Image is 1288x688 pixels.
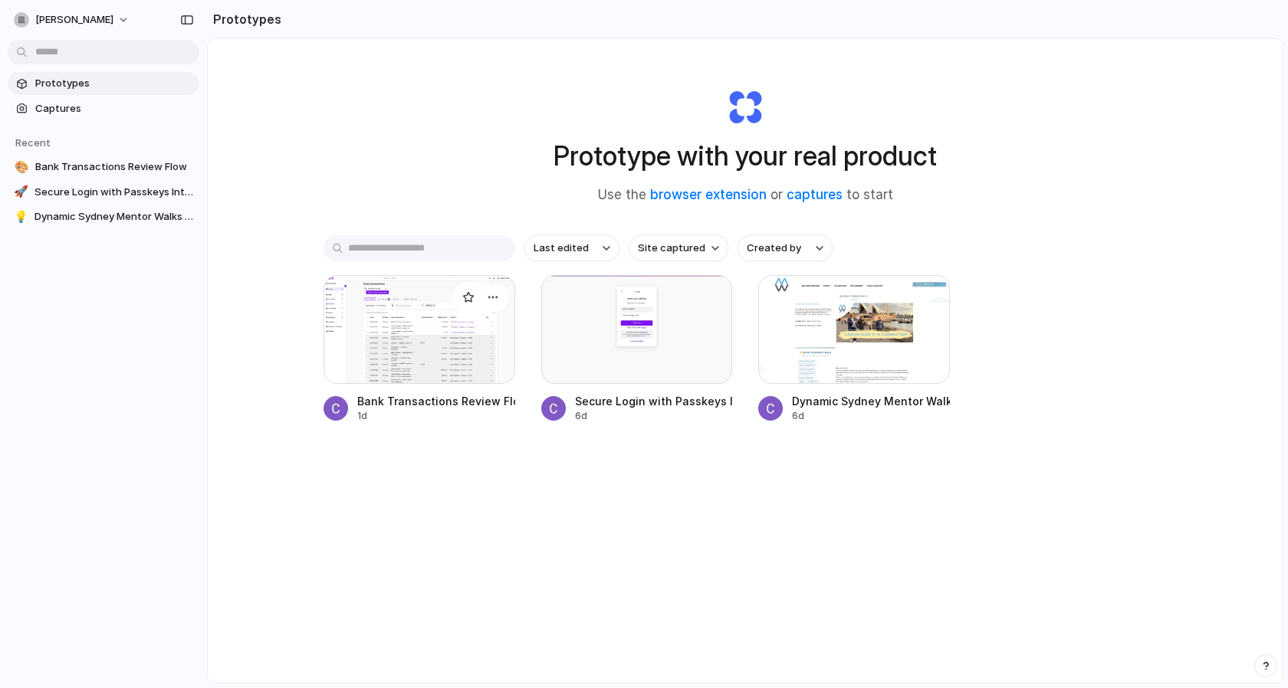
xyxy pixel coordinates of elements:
[575,409,733,423] div: 6d
[207,10,281,28] h2: Prototypes
[575,393,733,409] div: Secure Login with Passkeys Integration
[14,185,28,200] div: 🚀
[324,275,515,423] a: Bank Transactions Review FlowBank Transactions Review Flow1d
[554,136,937,176] h1: Prototype with your real product
[35,101,193,116] span: Captures
[14,159,29,175] div: 🎨
[524,235,619,261] button: Last edited
[629,235,728,261] button: Site captured
[8,8,137,32] button: [PERSON_NAME]
[8,181,199,204] a: 🚀Secure Login with Passkeys Integration
[34,185,193,200] span: Secure Login with Passkeys Integration
[357,393,515,409] div: Bank Transactions Review Flow
[541,275,733,423] a: Secure Login with Passkeys IntegrationSecure Login with Passkeys Integration6d
[357,409,515,423] div: 1d
[8,72,199,95] a: Prototypes
[35,76,193,91] span: Prototypes
[8,97,199,120] a: Captures
[35,159,193,175] span: Bank Transactions Review Flow
[758,275,950,423] a: Dynamic Sydney Mentor Walks PageDynamic Sydney Mentor Walks Page6d
[787,187,843,202] a: captures
[8,205,199,228] a: 💡Dynamic Sydney Mentor Walks Page
[792,393,950,409] div: Dynamic Sydney Mentor Walks Page
[34,209,193,224] span: Dynamic Sydney Mentor Walks Page
[650,187,767,202] a: browser extension
[35,12,113,28] span: [PERSON_NAME]
[15,136,51,149] span: Recent
[747,241,801,256] span: Created by
[738,235,833,261] button: Created by
[14,209,28,224] div: 💡
[792,409,950,423] div: 6d
[638,241,705,256] span: Site captured
[534,241,589,256] span: Last edited
[8,156,199,179] a: 🎨Bank Transactions Review Flow
[598,185,893,205] span: Use the or to start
